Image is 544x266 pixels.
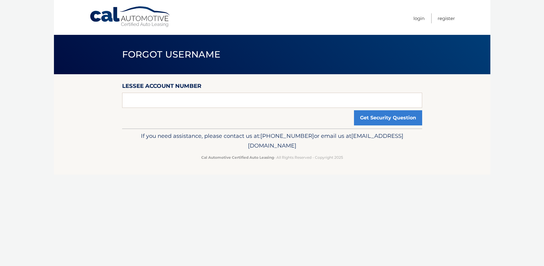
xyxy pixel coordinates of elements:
label: Lessee Account Number [122,81,202,93]
span: [EMAIL_ADDRESS][DOMAIN_NAME] [248,132,403,149]
a: Register [438,13,455,23]
span: Forgot Username [122,49,221,60]
a: Cal Automotive [89,6,171,28]
a: Login [413,13,425,23]
button: Get Security Question [354,110,422,125]
span: [PHONE_NUMBER] [260,132,314,139]
p: - All Rights Reserved - Copyright 2025 [126,154,418,161]
strong: Cal Automotive Certified Auto Leasing [201,155,274,160]
p: If you need assistance, please contact us at: or email us at [126,131,418,151]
